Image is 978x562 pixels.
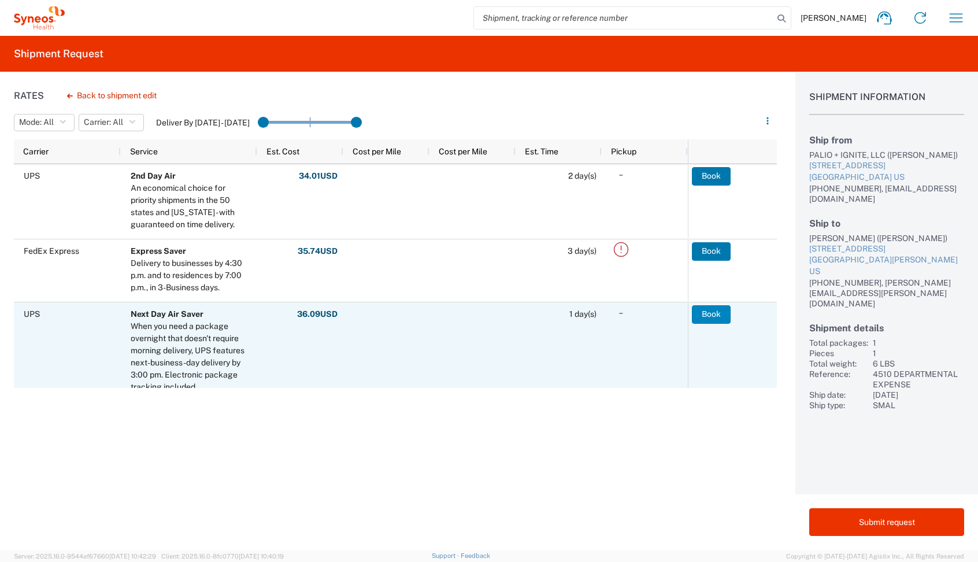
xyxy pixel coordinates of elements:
span: Carrier [23,147,49,156]
div: [GEOGRAPHIC_DATA][PERSON_NAME] US [809,254,964,277]
div: SMAL [873,400,964,411]
button: 34.01USD [298,167,338,186]
span: 2 day(s) [568,171,597,180]
span: Est. Time [525,147,558,156]
h1: Rates [14,90,44,101]
h2: Shipment Request [14,47,103,61]
div: 4510 DEPARTMENTAL EXPENSE [873,369,964,390]
div: 1 [873,348,964,358]
h2: Shipment details [809,323,964,334]
span: Pickup [611,147,636,156]
div: [STREET_ADDRESS] [809,243,964,255]
div: When you need a package overnight that doesn't require morning delivery, UPS features next-busine... [131,320,252,393]
button: Back to shipment edit [58,86,166,106]
button: Book [692,167,731,186]
div: [GEOGRAPHIC_DATA] US [809,172,964,183]
span: 3 day(s) [568,246,597,256]
span: Service [130,147,158,156]
div: Ship date: [809,390,868,400]
span: UPS [24,171,40,180]
div: Total packages: [809,338,868,348]
b: Express Saver [131,246,186,256]
div: [PHONE_NUMBER], [PERSON_NAME][EMAIL_ADDRESS][PERSON_NAME][DOMAIN_NAME] [809,278,964,309]
label: Deliver By [DATE] - [DATE] [156,117,250,128]
span: FedEx Express [24,246,79,256]
div: [DATE] [873,390,964,400]
div: 1 [873,338,964,348]
div: Reference: [809,369,868,390]
span: [DATE] 10:40:19 [239,553,284,560]
span: Cost per Mile [439,147,487,156]
div: Total weight: [809,358,868,369]
div: [PHONE_NUMBER], [EMAIL_ADDRESS][DOMAIN_NAME] [809,183,964,204]
div: Pieces [809,348,868,358]
strong: 36.09 USD [297,309,338,320]
button: Mode: All [14,114,75,131]
a: Feedback [461,552,490,559]
button: 36.09USD [297,305,338,324]
div: An economical choice for priority shipments in the 50 states and Puerto Rico - with guaranteed on... [131,182,252,231]
span: Carrier: All [84,117,123,128]
div: PALIO + IGNITE, LLC ([PERSON_NAME]) [809,150,964,160]
span: [DATE] 10:42:29 [109,553,156,560]
button: Submit request [809,508,964,536]
strong: 34.01 USD [299,171,338,182]
h2: Ship to [809,218,964,229]
span: Copyright © [DATE]-[DATE] Agistix Inc., All Rights Reserved [786,551,964,561]
span: 1 day(s) [569,309,597,319]
input: Shipment, tracking or reference number [474,7,773,29]
button: Book [692,305,731,324]
span: Est. Cost [266,147,299,156]
a: [STREET_ADDRESS][GEOGRAPHIC_DATA][PERSON_NAME] US [809,243,964,278]
h1: Shipment Information [809,91,964,115]
div: [STREET_ADDRESS] [809,160,964,172]
a: [STREET_ADDRESS][GEOGRAPHIC_DATA] US [809,160,964,183]
div: 6 LBS [873,358,964,369]
h2: Ship from [809,135,964,146]
span: Client: 2025.16.0-8fc0770 [161,553,284,560]
div: Ship type: [809,400,868,411]
div: Delivery to businesses by 4:30 p.m. and to residences by 7:00 p.m., in 3-Business days. [131,257,252,294]
span: UPS [24,309,40,319]
span: Cost per Mile [353,147,401,156]
button: Book [692,242,731,261]
b: Next Day Air Saver [131,309,203,319]
span: [PERSON_NAME] [801,13,866,23]
span: Server: 2025.16.0-9544af67660 [14,553,156,560]
span: Mode: All [19,117,54,128]
strong: 35.74 USD [298,246,338,257]
b: 2nd Day Air [131,171,176,180]
div: [PERSON_NAME] ([PERSON_NAME]) [809,233,964,243]
button: 35.74USD [297,242,338,261]
button: Carrier: All [79,114,144,131]
a: Support [432,552,461,559]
